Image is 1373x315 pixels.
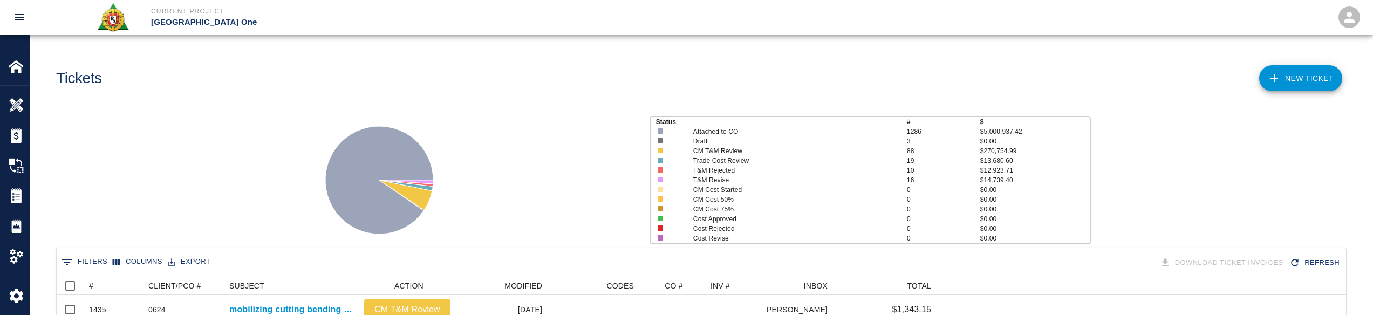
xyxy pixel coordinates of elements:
[980,204,1090,214] p: $0.00
[89,304,106,315] div: 1435
[229,277,264,295] div: SUBJECT
[165,254,213,270] button: Export
[548,277,639,295] div: CODES
[907,166,980,175] p: 10
[804,277,828,295] div: INBOX
[606,277,634,295] div: CODES
[907,175,980,185] p: 16
[767,277,833,295] div: INBOX
[97,2,129,32] img: Roger & Sons Concrete
[656,117,907,127] p: Status
[665,277,682,295] div: CO #
[980,117,1090,127] p: $
[693,136,885,146] p: Draft
[89,277,93,295] div: #
[1259,65,1342,91] a: NEW TICKET
[1287,254,1344,272] button: Refresh
[907,146,980,156] p: 88
[907,136,980,146] p: 3
[907,224,980,234] p: 0
[151,6,745,16] p: Current Project
[907,277,931,295] div: TOTAL
[907,117,980,127] p: #
[693,234,885,243] p: Cost Revise
[907,234,980,243] p: 0
[980,185,1090,195] p: $0.00
[151,16,745,29] p: [GEOGRAPHIC_DATA] One
[907,204,980,214] p: 0
[980,166,1090,175] p: $12,923.71
[1158,254,1288,272] div: Tickets download in groups of 15
[504,277,542,295] div: MODIFIED
[980,234,1090,243] p: $0.00
[143,277,224,295] div: CLIENT/PCO #
[693,224,885,234] p: Cost Rejected
[980,214,1090,224] p: $0.00
[110,254,165,270] button: Select columns
[693,175,885,185] p: T&M Revise
[693,156,885,166] p: Trade Cost Review
[907,214,980,224] p: 0
[1319,263,1373,315] iframe: Chat Widget
[693,185,885,195] p: CM Cost Started
[907,156,980,166] p: 19
[980,175,1090,185] p: $14,739.40
[833,277,937,295] div: TOTAL
[84,277,143,295] div: #
[148,304,166,315] div: 0624
[980,146,1090,156] p: $270,754.99
[693,195,885,204] p: CM Cost 50%
[980,127,1090,136] p: $5,000,937.42
[359,277,456,295] div: ACTION
[907,185,980,195] p: 0
[907,127,980,136] p: 1286
[6,4,32,30] button: open drawer
[394,277,423,295] div: ACTION
[693,146,885,156] p: CM T&M Review
[456,277,548,295] div: MODIFIED
[1287,254,1344,272] div: Refresh the list
[980,224,1090,234] p: $0.00
[711,277,730,295] div: INV #
[693,214,885,224] p: Cost Approved
[56,70,102,87] h1: Tickets
[224,277,359,295] div: SUBJECT
[907,195,980,204] p: 0
[693,204,885,214] p: CM Cost 75%
[705,277,767,295] div: INV #
[639,277,705,295] div: CO #
[693,166,885,175] p: T&M Rejected
[148,277,201,295] div: CLIENT/PCO #
[980,136,1090,146] p: $0.00
[980,156,1090,166] p: $13,680.60
[59,254,110,271] button: Show filters
[693,127,885,136] p: Attached to CO
[980,195,1090,204] p: $0.00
